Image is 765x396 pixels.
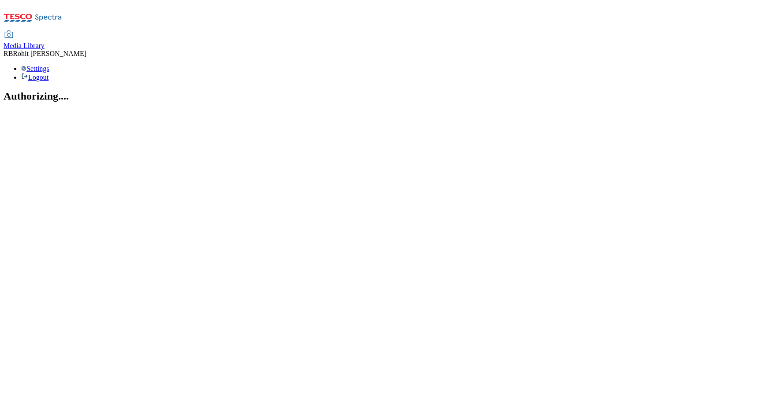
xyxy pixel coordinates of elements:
a: Settings [21,65,49,72]
span: Rohit [PERSON_NAME] [13,50,86,57]
h2: Authorizing.... [4,90,761,102]
a: Logout [21,74,49,81]
a: Media Library [4,31,45,50]
span: Media Library [4,42,45,49]
span: RB [4,50,13,57]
